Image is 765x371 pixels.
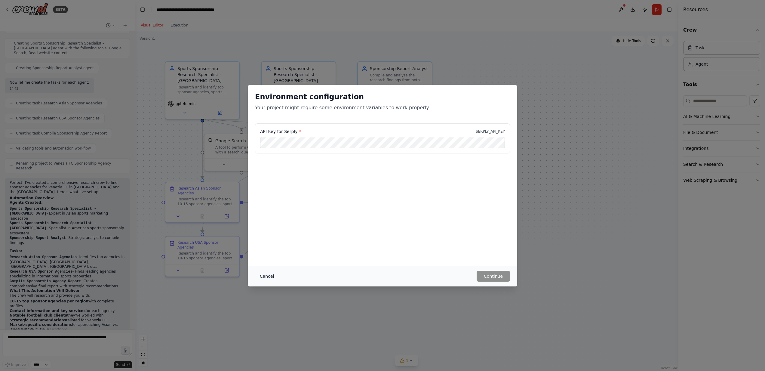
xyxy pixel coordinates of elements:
button: Continue [477,271,510,282]
button: Cancel [255,271,279,282]
p: Your project might require some environment variables to work properly. [255,104,510,111]
p: SERPLY_API_KEY [476,129,505,134]
label: API Key for Serply [260,128,301,134]
h2: Environment configuration [255,92,510,102]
